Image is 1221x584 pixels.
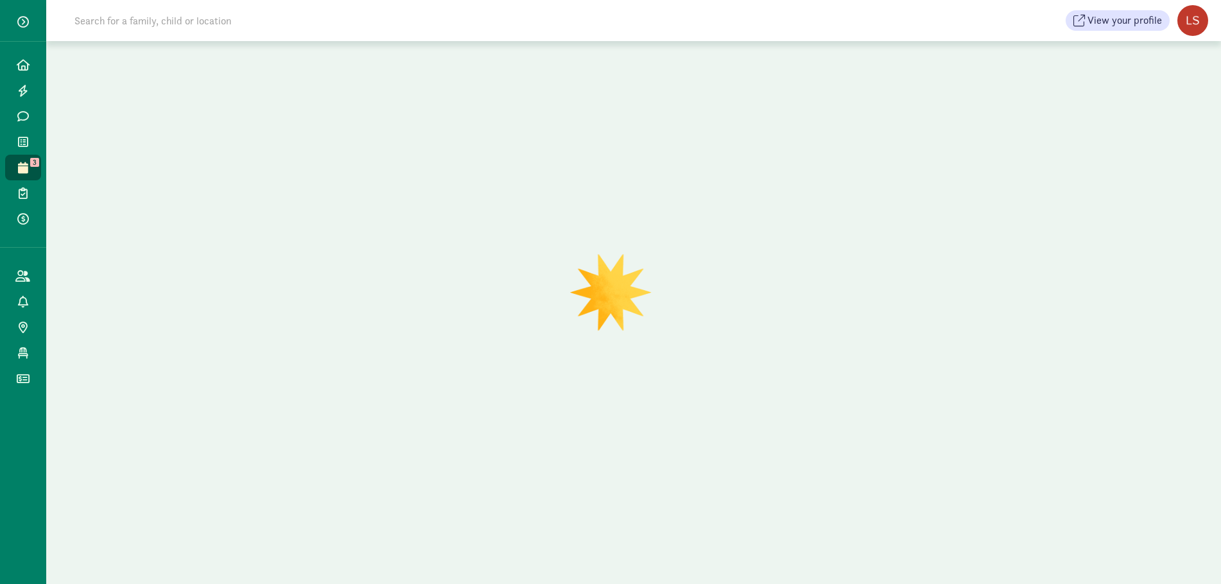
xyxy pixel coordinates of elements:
iframe: Chat Widget [1157,522,1221,584]
span: 3 [30,158,39,167]
input: Search for a family, child or location [67,8,427,33]
button: View your profile [1066,10,1170,31]
span: View your profile [1087,13,1162,28]
a: 3 [5,155,41,180]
